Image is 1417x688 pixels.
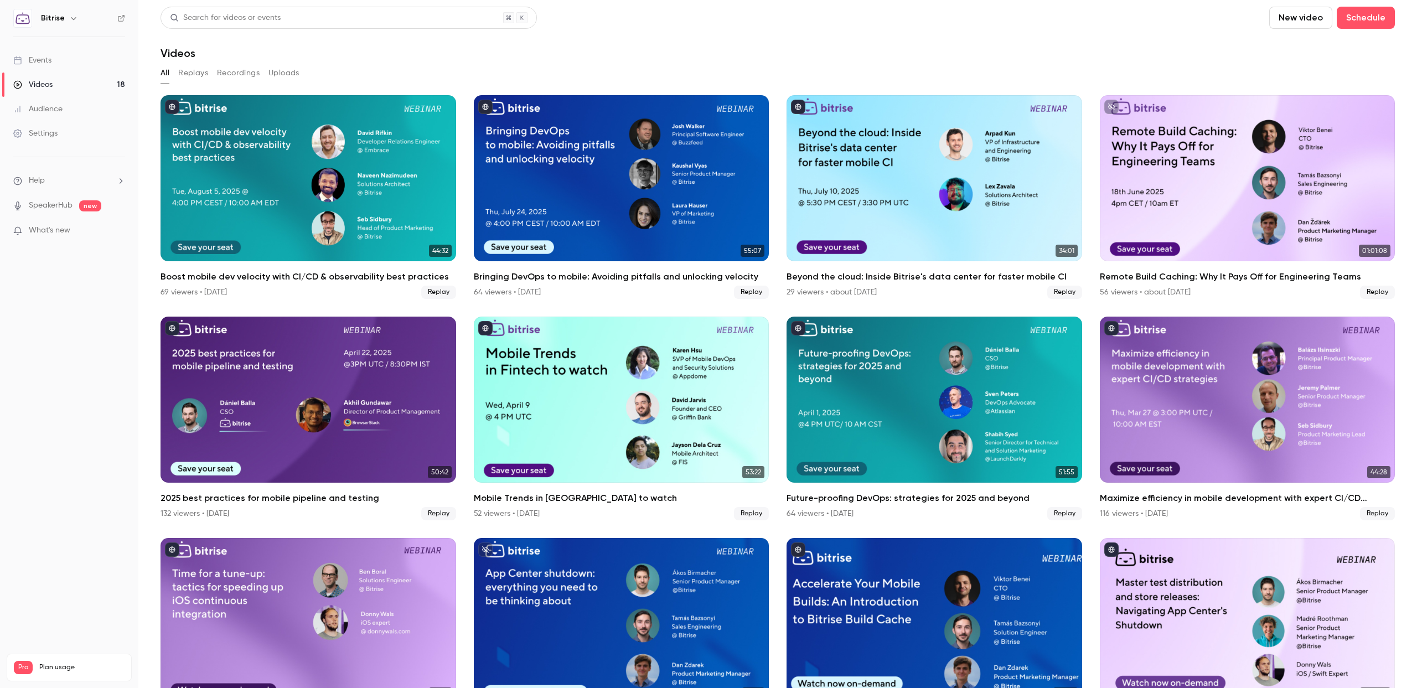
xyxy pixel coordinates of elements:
div: Events [13,55,51,66]
span: 34:01 [1056,245,1078,257]
button: published [791,321,805,335]
span: Replay [1047,286,1082,299]
button: Replays [178,64,208,82]
button: published [165,321,179,335]
h2: Future-proofing DevOps: strategies for 2025 and beyond [787,492,1082,505]
a: 44:28Maximize efficiency in mobile development with expert CI/CD strategies116 viewers • [DATE]Re... [1100,317,1395,520]
span: Plan usage [39,663,125,672]
span: new [79,200,101,211]
span: Replay [1360,507,1395,520]
section: Videos [161,7,1395,681]
li: Maximize efficiency in mobile development with expert CI/CD strategies [1100,317,1395,520]
li: Boost mobile dev velocity with CI/CD & observability best practices [161,95,456,299]
span: What's new [29,225,70,236]
button: published [165,542,179,557]
span: 55:07 [741,245,764,257]
button: published [478,100,493,114]
li: help-dropdown-opener [13,175,125,187]
h2: Remote Build Caching: Why It Pays Off for Engineering Teams [1100,270,1395,283]
span: 44:28 [1367,466,1390,478]
span: Replay [734,507,769,520]
button: published [1104,542,1119,557]
h1: Videos [161,46,195,60]
h2: Bringing DevOps to mobile: Avoiding pitfalls and unlocking velocity [474,270,769,283]
h2: Maximize efficiency in mobile development with expert CI/CD strategies [1100,492,1395,505]
div: 64 viewers • [DATE] [474,287,541,298]
span: 01:01:08 [1359,245,1390,257]
span: Pro [14,661,33,674]
span: 51:55 [1056,466,1078,478]
span: Replay [421,507,456,520]
img: Bitrise [14,9,32,27]
div: 69 viewers • [DATE] [161,287,227,298]
div: Search for videos or events [170,12,281,24]
a: 53:22Mobile Trends in [GEOGRAPHIC_DATA] to watch52 viewers • [DATE]Replay [474,317,769,520]
a: 01:01:08Remote Build Caching: Why It Pays Off for Engineering Teams56 viewers • about [DATE]Replay [1100,95,1395,299]
div: Audience [13,104,63,115]
div: 132 viewers • [DATE] [161,508,229,519]
li: Beyond the cloud: Inside Bitrise's data center for faster mobile CI [787,95,1082,299]
button: published [165,100,179,114]
span: Replay [1360,286,1395,299]
h2: Mobile Trends in [GEOGRAPHIC_DATA] to watch [474,492,769,505]
a: 44:32Boost mobile dev velocity with CI/CD & observability best practices69 viewers • [DATE]Replay [161,95,456,299]
span: Replay [1047,507,1082,520]
span: Replay [734,286,769,299]
div: Videos [13,79,53,90]
h2: 2025 best practices for mobile pipeline and testing [161,492,456,505]
h6: Bitrise [41,13,65,24]
button: Uploads [268,64,299,82]
h2: Boost mobile dev velocity with CI/CD & observability best practices [161,270,456,283]
a: 50:422025 best practices for mobile pipeline and testing132 viewers • [DATE]Replay [161,317,456,520]
button: All [161,64,169,82]
li: Mobile Trends in Fintech to watch [474,317,769,520]
button: published [1104,321,1119,335]
div: Settings [13,128,58,139]
a: 34:01Beyond the cloud: Inside Bitrise's data center for faster mobile CI29 viewers • about [DATE]... [787,95,1082,299]
button: published [791,100,805,114]
button: published [791,542,805,557]
span: 53:22 [742,466,764,478]
a: 55:07Bringing DevOps to mobile: Avoiding pitfalls and unlocking velocity64 viewers • [DATE]Replay [474,95,769,299]
div: 116 viewers • [DATE] [1100,508,1168,519]
button: New video [1269,7,1332,29]
h2: Beyond the cloud: Inside Bitrise's data center for faster mobile CI [787,270,1082,283]
div: 52 viewers • [DATE] [474,508,540,519]
li: Future-proofing DevOps: strategies for 2025 and beyond [787,317,1082,520]
span: 44:32 [429,245,452,257]
button: published [478,321,493,335]
button: unpublished [1104,100,1119,114]
span: Help [29,175,45,187]
span: Replay [421,286,456,299]
button: Schedule [1337,7,1395,29]
a: 51:55Future-proofing DevOps: strategies for 2025 and beyond64 viewers • [DATE]Replay [787,317,1082,520]
li: Remote Build Caching: Why It Pays Off for Engineering Teams [1100,95,1395,299]
div: 56 viewers • about [DATE] [1100,287,1191,298]
div: 64 viewers • [DATE] [787,508,854,519]
li: 2025 best practices for mobile pipeline and testing [161,317,456,520]
button: unpublished [478,542,493,557]
li: Bringing DevOps to mobile: Avoiding pitfalls and unlocking velocity [474,95,769,299]
span: 50:42 [428,466,452,478]
a: SpeakerHub [29,200,73,211]
button: Recordings [217,64,260,82]
div: 29 viewers • about [DATE] [787,287,877,298]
